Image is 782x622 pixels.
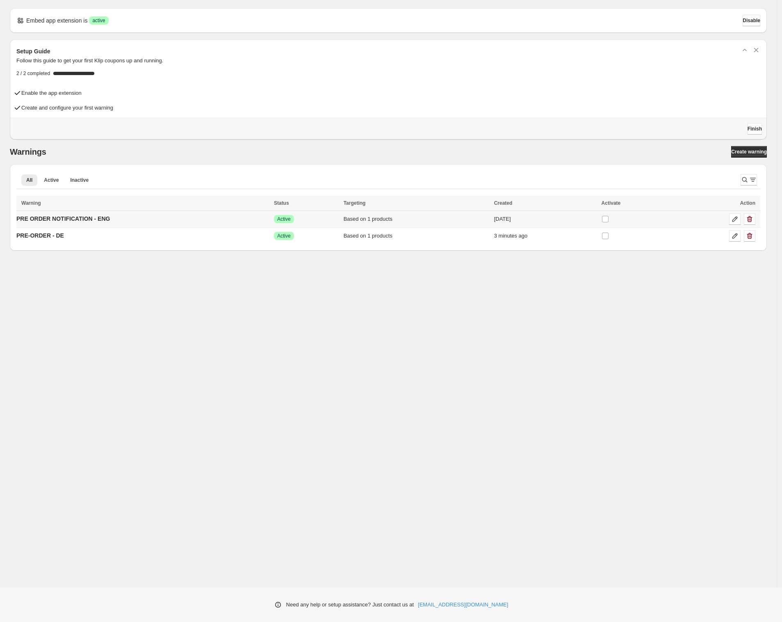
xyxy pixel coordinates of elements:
span: Active [277,233,291,239]
a: PRE ORDER NOTIFICATION - ENG [16,212,110,225]
span: Warning [21,200,41,206]
p: PRE ORDER NOTIFICATION - ENG [16,215,110,223]
div: Based on 1 products [344,232,489,240]
button: Finish [748,123,762,135]
h4: Create and configure your first warning [21,104,113,112]
span: Disable [743,17,760,24]
span: active [92,17,105,24]
p: Embed app extension is [26,16,87,25]
span: All [26,177,32,183]
h4: Enable the app extension [21,89,82,97]
span: Active [277,216,291,222]
a: Create warning [731,146,767,158]
h2: Warnings [10,147,46,157]
a: [EMAIL_ADDRESS][DOMAIN_NAME] [418,601,508,609]
span: Action [740,200,755,206]
span: Created [494,200,513,206]
p: PRE-ORDER - DE [16,231,64,240]
div: 3 minutes ago [494,232,597,240]
span: Inactive [70,177,89,183]
button: Search and filter results [741,174,757,185]
a: PRE-ORDER - DE [16,229,64,242]
span: Active [44,177,59,183]
button: Disable [743,15,760,26]
span: 2 / 2 completed [16,70,50,77]
span: Finish [748,126,762,132]
div: Based on 1 products [344,215,489,223]
span: Targeting [344,200,366,206]
div: [DATE] [494,215,597,223]
span: Activate [602,200,621,206]
span: Status [274,200,289,206]
span: Create warning [731,149,767,155]
p: Follow this guide to get your first Klip coupons up and running. [16,57,760,65]
h3: Setup Guide [16,47,50,55]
